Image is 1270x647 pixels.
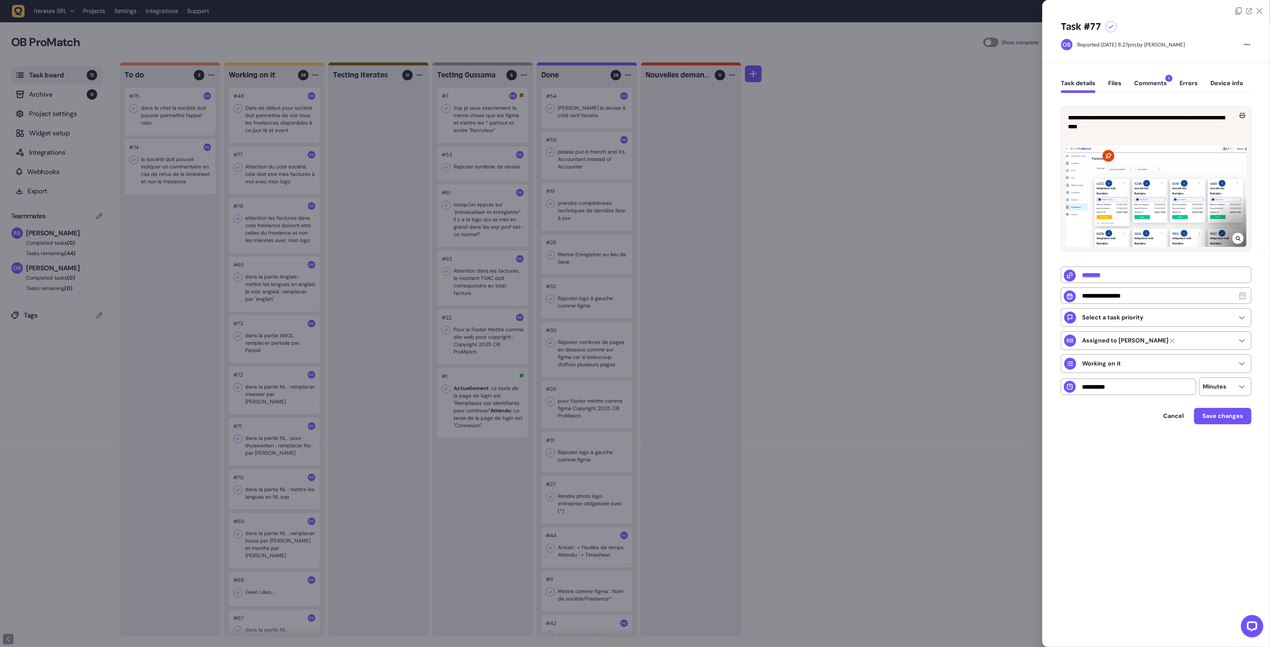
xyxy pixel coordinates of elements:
button: Save changes [1194,408,1251,424]
button: Task details [1061,80,1095,93]
span: Save changes [1202,412,1243,420]
span: Cancel [1163,412,1184,420]
p: Working on it [1082,360,1121,367]
img: Oussama Bahassou [1061,39,1072,50]
strong: Rodolphe Balay [1082,337,1168,344]
iframe: LiveChat chat widget [1235,612,1266,643]
p: Select a task priority [1082,314,1143,321]
button: Cancel [1156,409,1191,424]
button: Device info [1210,80,1243,93]
div: by [PERSON_NAME] [1077,41,1185,48]
span: 1 [1165,75,1173,82]
h5: Task #77 [1061,21,1101,33]
p: Minutes [1203,383,1226,390]
button: Errors [1180,80,1198,93]
div: Reported [DATE] 8.27pm, [1077,41,1137,48]
button: Comments [1134,80,1167,93]
button: Files [1108,80,1122,93]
